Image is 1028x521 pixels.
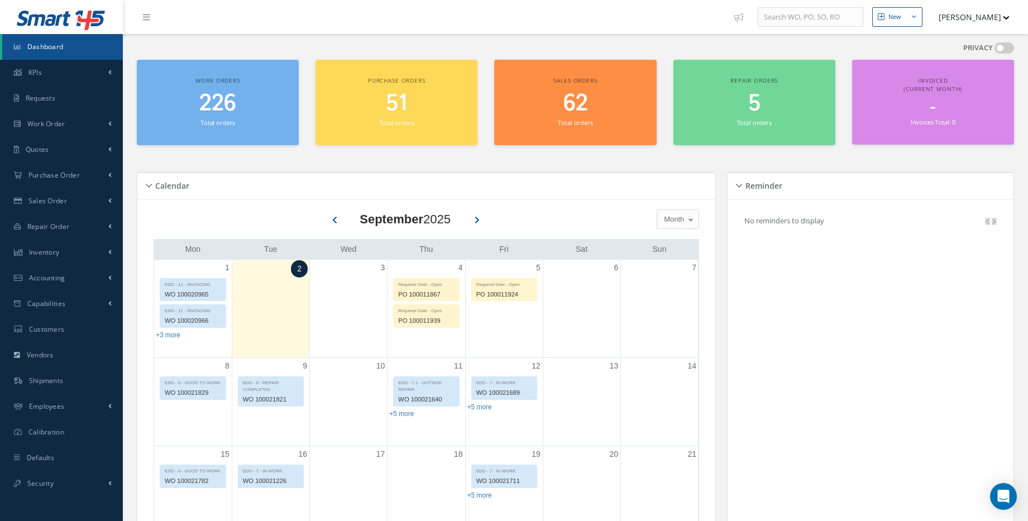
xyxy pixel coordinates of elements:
span: 51 [386,88,407,120]
div: WO 100021782 [160,475,226,487]
span: Vendors [27,350,54,360]
button: [PERSON_NAME] [928,6,1010,28]
a: September 8, 2025 [223,358,232,374]
a: Thursday [417,242,435,256]
a: September 6, 2025 [611,260,620,276]
a: Show 3 more events [156,331,180,339]
span: Month [661,214,684,225]
a: September 5, 2025 [534,260,543,276]
td: September 14, 2025 [621,358,699,446]
span: (Current Month) [903,85,962,93]
div: PO 100011867 [394,288,458,301]
span: KPIs [28,68,42,77]
div: WO 100021226 [238,475,303,487]
span: Customers [29,324,65,334]
td: September 5, 2025 [465,260,543,358]
a: September 15, 2025 [218,446,232,462]
a: Work orders 226 Total orders [137,60,299,145]
a: September 9, 2025 [300,358,309,374]
a: Invoiced (Current Month) - Invoices Total: 0 [852,60,1014,145]
span: 226 [199,88,236,120]
a: September 16, 2025 [296,446,309,462]
div: Required Date - Open [394,279,458,288]
span: Dashboard [27,42,64,51]
span: Shipments [29,376,64,385]
span: Work orders [195,77,240,84]
div: Required Date - Open [394,305,458,314]
p: No reminders to display [744,216,824,226]
a: Friday [497,242,510,256]
h5: Reminder [742,178,782,191]
a: September 13, 2025 [608,358,621,374]
span: 62 [563,88,588,120]
span: Sales Order [28,196,67,205]
h5: Calendar [152,178,189,191]
span: Employees [29,401,65,411]
span: Defaults [27,453,54,462]
small: Total orders [200,118,235,127]
a: September 2, 2025 [291,260,308,278]
label: PRIVACY [963,42,993,54]
a: September 12, 2025 [529,358,543,374]
a: Repair orders 5 Total orders [673,60,835,145]
a: Monday [183,242,203,256]
span: 5 [748,88,761,120]
small: Invoices Total: 0 [911,118,955,126]
td: September 10, 2025 [310,358,388,446]
div: EDD - 11 - INVOICING [160,305,226,314]
a: Dashboard [2,34,123,60]
div: PO 100011924 [472,288,537,301]
a: September 4, 2025 [456,260,465,276]
span: Security [27,479,54,488]
a: September 18, 2025 [452,446,465,462]
a: Sales orders 62 Total orders [494,60,656,145]
a: September 10, 2025 [374,358,388,374]
span: Inventory [29,247,60,257]
div: EDD - 7 - IN WORK [472,377,537,386]
div: EDD - 11 - INVOICING [160,279,226,288]
div: New [888,12,901,22]
div: WO 100021689 [472,386,537,399]
div: WO 100021829 [160,386,226,399]
div: WO 100021640 [394,393,458,406]
span: Work Order [27,119,65,128]
div: EDD - 6 - GOOD TO WORK [160,377,226,386]
div: EDD - 6 - GOOD TO WORK [160,465,226,475]
td: September 6, 2025 [543,260,620,358]
a: Tuesday [262,242,280,256]
span: Repair orders [730,77,778,84]
span: Sales orders [553,77,597,84]
a: September 11, 2025 [452,358,465,374]
td: September 3, 2025 [310,260,388,358]
div: Required Date - Open [472,279,537,288]
span: Invoiced [918,77,948,84]
span: Requests [26,93,55,103]
a: Wednesday [338,242,359,256]
td: September 11, 2025 [388,358,465,446]
span: Repair Order [27,222,70,231]
a: September 19, 2025 [529,446,543,462]
div: EDD - 7.1 - OUTSIDE REPAIR [394,377,458,393]
div: WO 100021711 [472,475,537,487]
a: Show 5 more events [467,491,492,499]
td: September 12, 2025 [465,358,543,446]
a: September 20, 2025 [608,446,621,462]
a: Sunday [651,242,669,256]
div: EDD - 7 - IN WORK [472,465,537,475]
td: September 4, 2025 [388,260,465,358]
a: Saturday [573,242,590,256]
div: EDD - 7 - IN WORK [238,465,303,475]
small: Total orders [379,118,414,127]
td: September 2, 2025 [232,260,309,358]
span: Purchase Order [28,170,80,180]
b: September [360,212,423,226]
span: Purchase orders [368,77,425,84]
a: Purchase orders 51 Total orders [315,60,477,145]
span: Capabilities [27,299,66,308]
td: September 7, 2025 [621,260,699,358]
td: September 13, 2025 [543,358,620,446]
a: September 3, 2025 [379,260,388,276]
td: September 8, 2025 [154,358,232,446]
div: WO 100021821 [238,393,303,406]
input: Search WO, PO, SO, RO [758,7,863,27]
